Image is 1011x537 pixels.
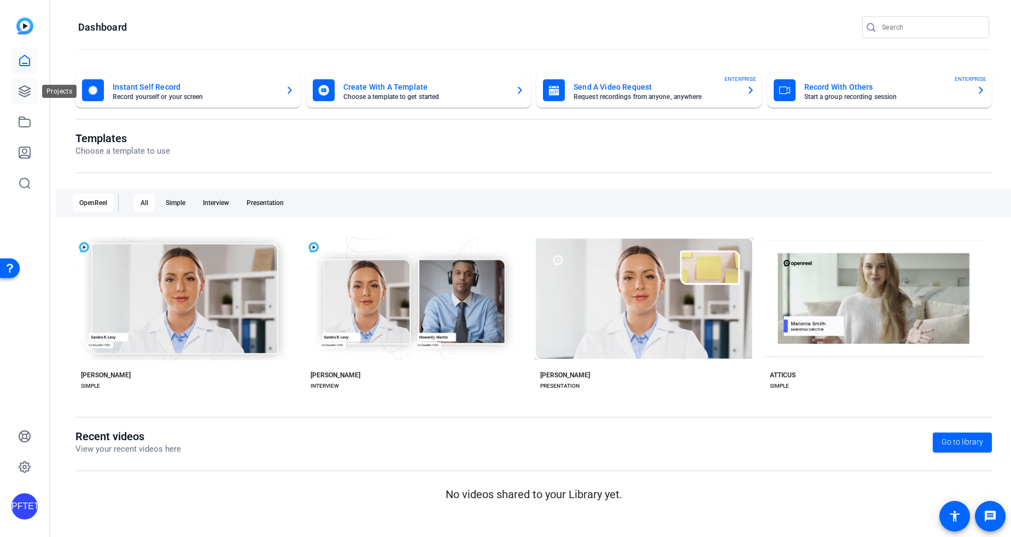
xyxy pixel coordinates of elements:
button: Create With A TemplateChoose a template to get started [306,73,531,108]
mat-card-title: Record With Others [804,80,968,94]
div: ATTICUS [770,371,796,380]
div: [PERSON_NAME] [540,371,590,380]
div: SIMPLE [770,382,789,390]
button: Record With OthersStart a group recording sessionENTERPRISE [767,73,992,108]
div: [PERSON_NAME] [81,371,131,380]
mat-card-subtitle: Start a group recording session [804,94,968,100]
mat-card-subtitle: Choose a template to get started [343,94,507,100]
input: Search [882,21,980,34]
mat-card-subtitle: Record yourself or your screen [113,94,277,100]
div: INTERVIEW [311,382,339,390]
mat-card-subtitle: Request recordings from anyone, anywhere [574,94,738,100]
mat-card-title: Create With A Template [343,80,507,94]
span: ENTERPRISE [955,75,986,83]
span: Go to library [942,436,983,448]
img: blue-gradient.svg [16,17,33,34]
div: Presentation [240,194,290,212]
h1: Recent videos [75,430,181,443]
mat-card-title: Instant Self Record [113,80,277,94]
mat-icon: accessibility [948,510,961,523]
button: Instant Self RecordRecord yourself or your screen [75,73,301,108]
div: Simple [159,194,192,212]
div: OpenReel [73,194,114,212]
div: Projects [42,85,77,98]
button: Send A Video RequestRequest recordings from anyone, anywhereENTERPRISE [536,73,762,108]
h1: Templates [75,132,170,145]
p: View your recent videos here [75,443,181,456]
a: Go to library [933,433,992,452]
div: All [134,194,155,212]
div: [PERSON_NAME] [311,371,360,380]
p: No videos shared to your Library yet. [75,486,992,503]
div: PFTETOAI [11,493,38,520]
p: Choose a template to use [75,145,170,157]
div: Interview [196,194,236,212]
h1: Dashboard [78,21,127,34]
div: SIMPLE [81,382,100,390]
div: PRESENTATION [540,382,580,390]
span: ENTERPRISE [724,75,756,83]
mat-icon: message [984,510,997,523]
mat-card-title: Send A Video Request [574,80,738,94]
